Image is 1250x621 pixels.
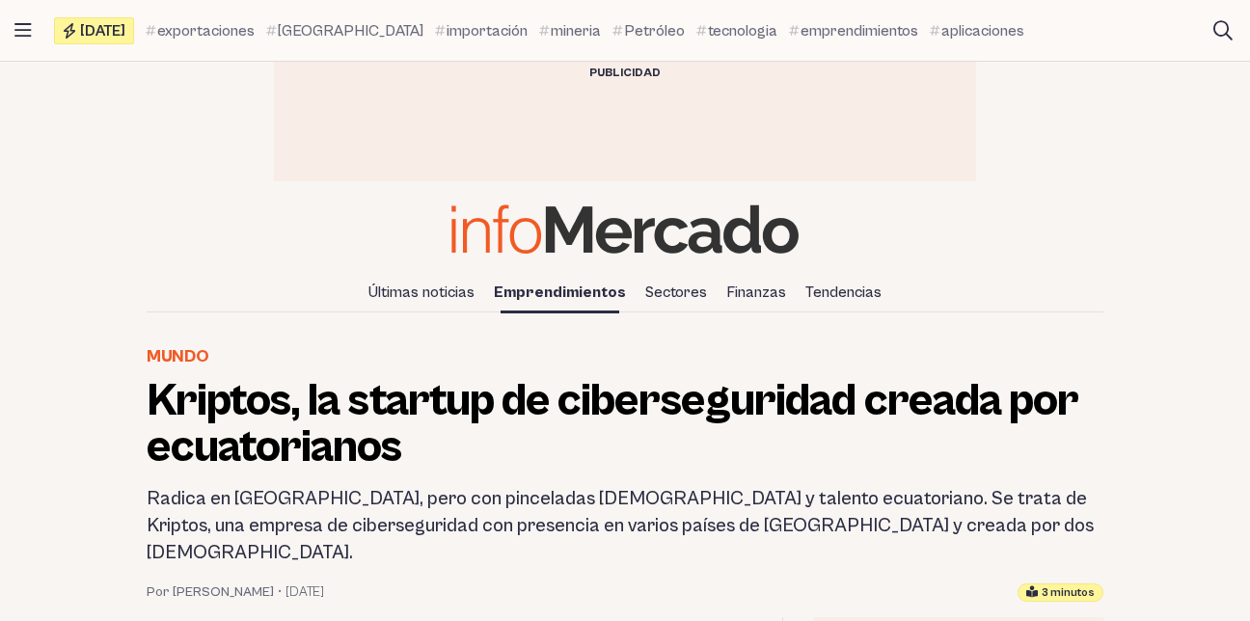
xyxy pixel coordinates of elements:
[361,276,482,309] a: Últimas noticias
[435,19,528,42] a: importación
[146,19,255,42] a: exportaciones
[278,19,423,42] span: [GEOGRAPHIC_DATA]
[696,19,777,42] a: tecnologia
[278,582,282,602] span: •
[147,378,1103,471] h1: Kriptos, la startup de ciberseguridad creada por ecuatorianos
[285,582,324,602] time: 24 diciembre, 2022 07:09
[539,19,601,42] a: mineria
[719,276,794,309] a: Finanzas
[157,19,255,42] span: exportaciones
[789,19,918,42] a: emprendimientos
[80,23,125,39] span: [DATE]
[274,62,976,85] div: Publicidad
[708,19,777,42] span: tecnologia
[941,19,1024,42] span: aplicaciones
[147,486,1103,567] h2: Radica en [GEOGRAPHIC_DATA], pero con pinceladas [DEMOGRAPHIC_DATA] y talento ecuatoriano. Se tra...
[274,90,976,176] iframe: Advertisement
[486,276,634,309] a: Emprendimientos
[638,276,715,309] a: Sectores
[147,582,274,602] a: Por [PERSON_NAME]
[612,19,685,42] a: Petróleo
[930,19,1024,42] a: aplicaciones
[266,19,423,42] a: [GEOGRAPHIC_DATA]
[451,204,799,254] img: Infomercado Ecuador logo
[801,19,918,42] span: emprendimientos
[798,276,889,309] a: Tendencias
[1018,583,1103,602] div: Tiempo estimado de lectura: 3 minutos
[147,343,208,370] a: Mundo
[551,19,601,42] span: mineria
[447,19,528,42] span: importación
[624,19,685,42] span: Petróleo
